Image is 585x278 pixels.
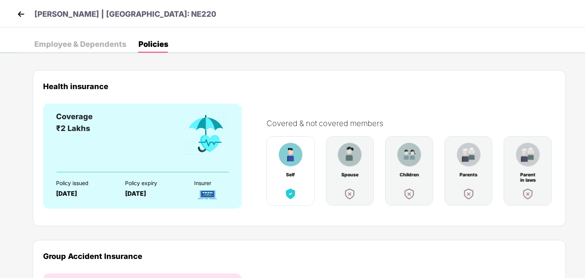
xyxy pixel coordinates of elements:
div: Policy issued [56,180,112,186]
div: Parent in laws [518,172,538,177]
img: benefitCardImg [516,143,540,166]
img: InsurerLogo [194,188,221,201]
img: benefitCardImg [521,187,535,201]
div: Children [399,172,419,177]
p: [PERSON_NAME] | [GEOGRAPHIC_DATA]: NE220 [34,8,216,20]
img: benefitCardImg [279,143,302,166]
div: [DATE] [56,190,112,197]
div: Self [281,172,301,177]
span: ₹2 Lakhs [56,124,90,133]
div: Policies [138,40,168,48]
img: back [15,8,27,20]
img: benefitCardImg [397,143,421,166]
div: Covered & not covered members [267,119,563,128]
img: benefitCardImg [457,143,481,166]
img: benefitCardImg [462,187,476,201]
img: benefitCardImg [343,187,357,201]
div: Insurer [194,180,250,186]
div: Health insurance [43,82,556,91]
img: benefitCardImg [284,187,297,201]
div: Spouse [340,172,360,177]
img: benefitCardImg [402,187,416,201]
img: benefitCardImg [338,143,362,166]
div: Group Accident Insurance [43,252,556,260]
img: benefitCardImg [184,111,229,157]
div: Parents [459,172,479,177]
div: Coverage [56,111,93,123]
div: Policy expiry [125,180,181,186]
div: [DATE] [125,190,181,197]
div: Employee & Dependents [34,40,126,48]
